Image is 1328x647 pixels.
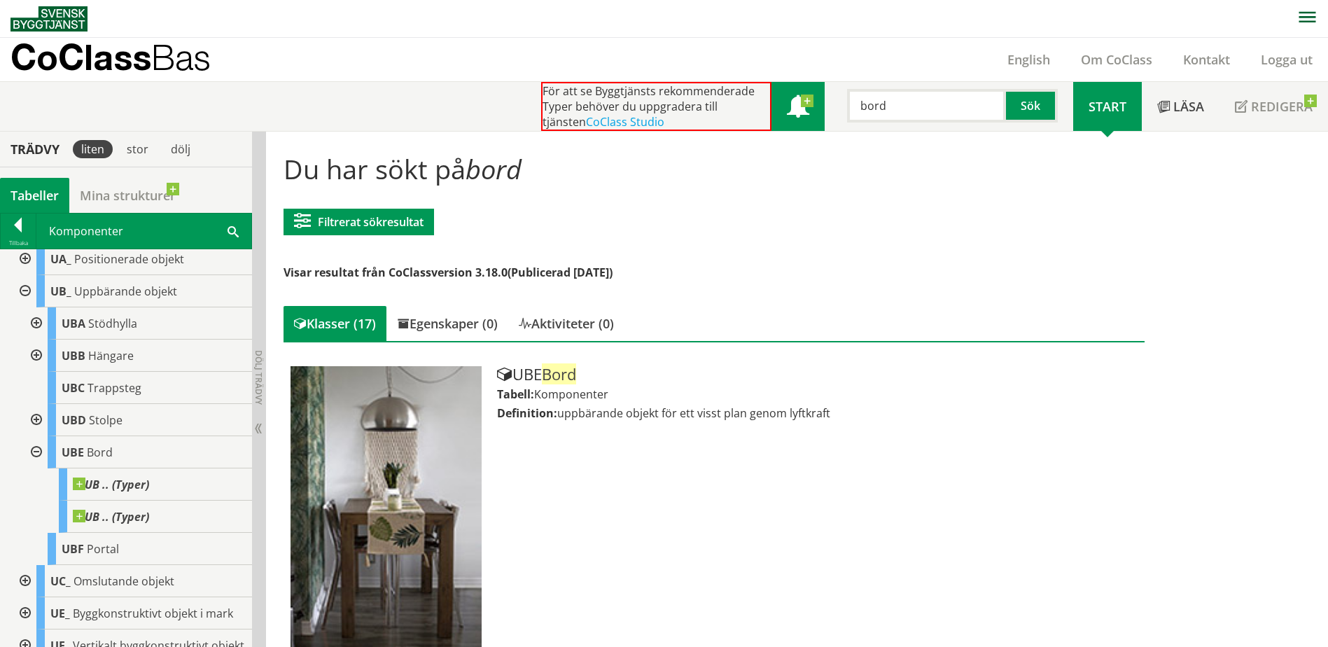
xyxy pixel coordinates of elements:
span: Dölj trädvy [253,350,265,405]
h1: Du har sökt på [284,153,1144,184]
span: UC_ [50,573,71,589]
span: UBC [62,380,85,396]
div: Trädvy [3,141,67,157]
span: UBB [62,348,85,363]
div: Komponenter [36,214,251,249]
button: Filtrerat sökresultat [284,209,434,235]
div: Tillbaka [1,237,36,249]
span: bord [466,151,522,187]
span: UB_ [50,284,71,299]
div: Egenskaper (0) [386,306,508,341]
a: Om CoClass [1065,51,1168,68]
div: Gå till informationssidan för CoClass Studio [34,501,252,533]
button: Sök [1006,89,1058,123]
div: liten [73,140,113,158]
span: Trappsteg [88,380,141,396]
span: UBE [62,445,84,460]
span: Bord [542,363,576,384]
div: Gå till informationssidan för CoClass Studio [11,275,252,565]
span: UB .. (Typer) [73,510,149,524]
div: Gå till informationssidan för CoClass Studio [11,565,252,597]
span: Positionerade objekt [74,251,184,267]
div: Gå till informationssidan för CoClass Studio [11,597,252,629]
span: UBF [62,541,84,557]
span: UA_ [50,251,71,267]
input: Sök [847,89,1006,123]
span: uppbärande objekt för ett visst plan genom lyftkraft [557,405,830,421]
img: Svensk Byggtjänst [11,6,88,32]
label: Definition: [497,405,557,421]
span: Byggkonstruktivt objekt i mark [73,606,233,621]
div: Gå till informationssidan för CoClass Studio [22,436,252,533]
a: Logga ut [1245,51,1328,68]
div: Klasser (17) [284,306,386,341]
a: Kontakt [1168,51,1245,68]
a: Redigera [1219,82,1328,131]
span: Stolpe [89,412,123,428]
span: Komponenter [534,387,608,402]
div: Gå till informationssidan för CoClass Studio [22,533,252,565]
span: Läsa [1173,98,1204,115]
span: UB .. (Typer) [73,478,149,492]
div: Gå till informationssidan för CoClass Studio [22,372,252,404]
span: Uppbärande objekt [74,284,177,299]
p: CoClass [11,49,211,65]
div: Gå till informationssidan för CoClass Studio [22,340,252,372]
div: Gå till informationssidan för CoClass Studio [11,243,252,275]
span: Omslutande objekt [74,573,174,589]
span: Hängare [88,348,134,363]
div: Gå till informationssidan för CoClass Studio [22,404,252,436]
span: Redigera [1251,98,1313,115]
a: Mina strukturer [69,178,186,213]
div: Gå till informationssidan för CoClass Studio [34,468,252,501]
span: UBA [62,316,85,331]
a: CoClassBas [11,38,241,81]
div: stor [118,140,157,158]
div: UBE [497,366,1151,383]
span: Visar resultat från CoClassversion 3.18.0 [284,265,508,280]
span: Start [1089,98,1126,115]
div: För att se Byggtjänsts rekommenderade Typer behöver du uppgradera till tjänsten [541,82,771,131]
a: Start [1073,82,1142,131]
div: Aktiviteter (0) [508,306,624,341]
span: UBD [62,412,86,428]
a: Läsa [1142,82,1219,131]
span: Bord [87,445,113,460]
span: Sök i tabellen [228,223,239,238]
span: (Publicerad [DATE]) [508,265,613,280]
span: Stödhylla [88,316,137,331]
label: Tabell: [497,387,534,402]
a: English [992,51,1065,68]
span: UE_ [50,606,70,621]
div: Gå till informationssidan för CoClass Studio [22,307,252,340]
div: dölj [162,140,199,158]
a: CoClass Studio [586,114,664,130]
span: Notifikationer [787,97,809,119]
span: Portal [87,541,119,557]
span: Bas [151,36,211,78]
